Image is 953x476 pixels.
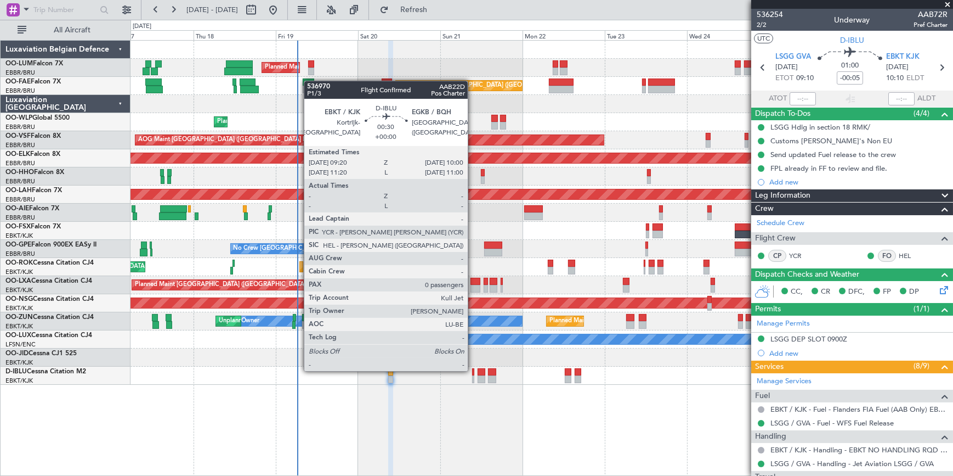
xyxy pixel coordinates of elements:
[841,60,859,71] span: 01:00
[133,22,151,31] div: [DATE]
[391,6,437,14] span: Refresh
[5,205,29,212] span: OO-AIE
[769,177,948,187] div: Add new
[769,93,787,104] span: ATOT
[523,30,605,40] div: Mon 22
[5,115,32,121] span: OO-WLP
[5,250,35,258] a: EBBR/BRU
[755,303,781,316] span: Permits
[135,277,308,293] div: Planned Maint [GEOGRAPHIC_DATA] ([GEOGRAPHIC_DATA])
[755,189,810,202] span: Leg Information
[5,322,33,331] a: EBKT/KJK
[241,313,260,329] div: Owner
[217,114,274,130] div: Planned Maint Liege
[757,318,810,329] a: Manage Permits
[770,136,892,145] div: Customs [PERSON_NAME]'s Non EU
[5,359,33,367] a: EBKT/KJK
[886,62,909,73] span: [DATE]
[5,151,60,158] a: OO-ELKFalcon 8X
[5,60,33,67] span: OO-LUM
[358,30,440,40] div: Sat 20
[821,287,830,298] span: CR
[770,405,948,414] a: EBKT / KJK - Fuel - Flanders FIA Fuel (AAB Only) EBKT / KJK
[848,287,865,298] span: DFC,
[757,20,783,30] span: 2/2
[755,390,770,402] span: Fuel
[5,350,77,357] a: OO-JIDCessna CJ1 525
[5,242,31,248] span: OO-GPE
[5,195,35,204] a: EBBR/BRU
[5,260,33,266] span: OO-ROK
[878,250,896,262] div: FO
[5,232,33,240] a: EBKT/KJK
[5,223,61,230] a: OO-FSXFalcon 7X
[840,35,864,46] span: D-IBLU
[5,133,31,139] span: OO-VSF
[29,26,116,34] span: All Aircraft
[5,242,97,248] a: OO-GPEFalcon 900EX EASy II
[914,303,929,315] span: (1/1)
[770,459,934,468] a: LSGG / GVA - Handling - Jet Aviation LSGG / GVA
[835,15,870,26] div: Underway
[755,108,810,120] span: Dispatch To-Dos
[914,360,929,372] span: (8/9)
[770,445,948,455] a: EBKT / KJK - Handling - EBKT NO HANDLING RQD FOR CJ
[757,218,804,229] a: Schedule Crew
[265,59,463,76] div: Planned Maint [GEOGRAPHIC_DATA] ([GEOGRAPHIC_DATA] National)
[755,232,796,245] span: Flight Crew
[5,340,36,349] a: LFSN/ENC
[754,33,773,43] button: UTC
[914,9,948,20] span: AAB72R
[917,93,935,104] span: ALDT
[789,251,814,261] a: YCR
[186,5,238,15] span: [DATE] - [DATE]
[770,164,887,173] div: FPL already in FF to review and file.
[790,92,816,105] input: --:--
[5,368,27,375] span: D-IBLU
[5,350,29,357] span: OO-JID
[5,60,63,67] a: OO-LUMFalcon 7X
[219,313,396,329] div: Unplanned Maint [GEOGRAPHIC_DATA]-[GEOGRAPHIC_DATA]
[5,304,33,312] a: EBKT/KJK
[687,30,769,40] div: Wed 24
[138,132,328,148] div: AOG Maint [GEOGRAPHIC_DATA] ([GEOGRAPHIC_DATA] National)
[5,141,35,149] a: EBBR/BRU
[755,203,774,215] span: Crew
[755,361,784,373] span: Services
[33,2,97,18] input: Trip Number
[5,278,31,284] span: OO-LXA
[770,122,870,132] div: LSGG Hdlg in section 18 RMK/
[914,108,929,119] span: (4/4)
[5,314,33,321] span: OO-ZUN
[5,296,94,303] a: OO-NSGCessna Citation CJ4
[399,77,597,94] div: Planned Maint [GEOGRAPHIC_DATA] ([GEOGRAPHIC_DATA] National)
[361,331,426,348] div: No Crew Nancy (Essey)
[883,287,891,298] span: FP
[914,20,948,30] span: Pref Charter
[5,187,32,194] span: OO-LAH
[5,79,31,85] span: OO-FAE
[5,286,33,294] a: EBKT/KJK
[5,133,61,139] a: OO-VSFFalcon 8X
[5,205,59,212] a: OO-AIEFalcon 7X
[899,251,923,261] a: HEL
[5,332,31,339] span: OO-LUX
[5,123,35,131] a: EBBR/BRU
[5,368,86,375] a: D-IBLUCessna Citation M2
[234,240,417,257] div: No Crew [GEOGRAPHIC_DATA] ([GEOGRAPHIC_DATA] National)
[791,287,803,298] span: CC,
[5,377,33,385] a: EBKT/KJK
[755,268,859,281] span: Dispatch Checks and Weather
[5,214,35,222] a: EBBR/BRU
[770,418,894,428] a: LSGG / GVA - Fuel - WFS Fuel Release
[796,73,814,84] span: 09:10
[440,30,523,40] div: Sun 21
[194,30,276,40] div: Thu 18
[775,62,798,73] span: [DATE]
[5,268,33,276] a: EBKT/KJK
[757,9,783,20] span: 536254
[769,349,948,358] div: Add new
[5,169,64,176] a: OO-HHOFalcon 8X
[5,296,33,303] span: OO-NSG
[770,150,896,159] div: Send updated Fuel release to the crew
